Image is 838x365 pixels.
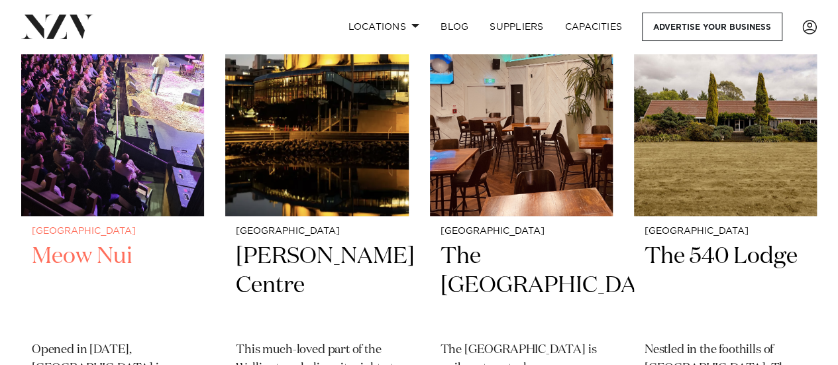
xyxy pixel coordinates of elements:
a: Advertise your business [642,13,782,41]
a: Capacities [554,13,633,41]
h2: The 540 Lodge [645,242,806,331]
h2: [PERSON_NAME] Centre [236,242,397,331]
small: [GEOGRAPHIC_DATA] [32,227,193,236]
small: [GEOGRAPHIC_DATA] [441,227,602,236]
small: [GEOGRAPHIC_DATA] [645,227,806,236]
img: nzv-logo.png [21,15,93,38]
a: SUPPLIERS [479,13,554,41]
h2: Meow Nui [32,242,193,331]
a: Locations [337,13,430,41]
h2: The [GEOGRAPHIC_DATA] [441,242,602,331]
a: BLOG [430,13,479,41]
small: [GEOGRAPHIC_DATA] [236,227,397,236]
